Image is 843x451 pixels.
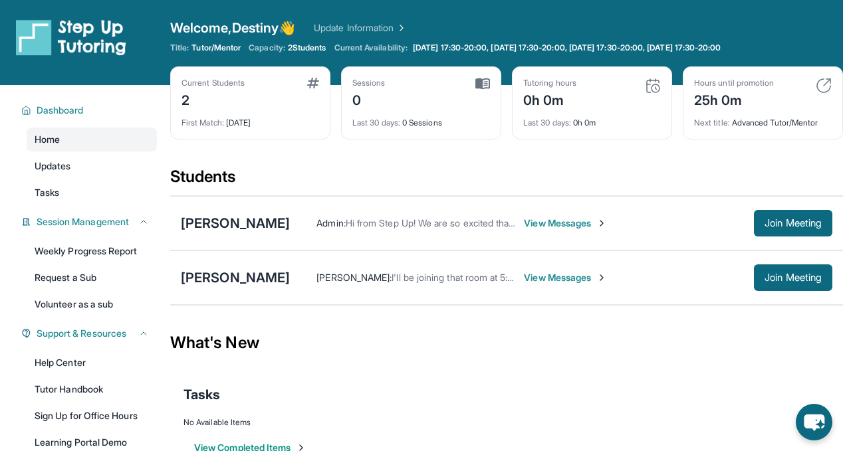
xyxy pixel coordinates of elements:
div: [PERSON_NAME] [181,268,290,287]
span: [PERSON_NAME] : [316,272,392,283]
a: Updates [27,154,157,178]
a: [DATE] 17:30-20:00, [DATE] 17:30-20:00, [DATE] 17:30-20:00, [DATE] 17:30-20:00 [410,43,723,53]
button: Session Management [31,215,149,228]
span: Session Management [37,215,129,228]
img: Chevron Right [394,21,407,35]
a: Home [27,128,157,151]
span: View Messages [524,217,607,230]
span: Tasks [35,186,59,199]
span: 2 Students [288,43,326,53]
span: Last 30 days : [523,118,571,128]
div: 0h 0m [523,110,661,128]
div: 2 [181,88,245,110]
button: Dashboard [31,104,149,117]
span: Home [35,133,60,146]
a: Update Information [314,21,407,35]
a: Request a Sub [27,266,157,290]
img: logo [16,19,126,56]
div: Advanced Tutor/Mentor [694,110,832,128]
img: Chevron-Right [596,272,607,283]
a: Volunteer as a sub [27,292,157,316]
button: Join Meeting [754,210,832,236]
span: Tutor/Mentor [191,43,241,53]
img: card [307,78,319,88]
span: Tasks [183,385,220,404]
div: 0h 0m [523,88,576,110]
span: Admin : [316,217,345,228]
span: I'll be joining that room at 5:20 to prepare for your child! [392,272,625,283]
div: Students [170,166,843,195]
span: Current Availability: [334,43,408,53]
span: Dashboard [37,104,84,117]
div: No Available Items [183,417,830,428]
span: Last 30 days : [352,118,400,128]
span: Capacity: [249,43,285,53]
div: [PERSON_NAME] [181,214,290,232]
img: Chevron-Right [596,218,607,228]
button: chat-button [796,404,832,440]
img: card [475,78,490,90]
div: Current Students [181,78,245,88]
div: Hours until promotion [694,78,774,88]
div: 0 Sessions [352,110,490,128]
div: Tutoring hours [523,78,576,88]
a: Weekly Progress Report [27,239,157,263]
span: [DATE] 17:30-20:00, [DATE] 17:30-20:00, [DATE] 17:30-20:00, [DATE] 17:30-20:00 [413,43,721,53]
span: View Messages [524,271,607,284]
div: 25h 0m [694,88,774,110]
span: Title: [170,43,189,53]
div: 0 [352,88,386,110]
span: Next title : [694,118,730,128]
span: Support & Resources [37,327,126,340]
span: Join Meeting [765,219,822,227]
button: Join Meeting [754,264,832,291]
div: [DATE] [181,110,319,128]
a: Tasks [27,181,157,205]
span: Join Meeting [765,274,822,282]
span: First Match : [181,118,224,128]
div: Sessions [352,78,386,88]
img: card [645,78,661,94]
img: card [816,78,832,94]
a: Help Center [27,351,157,375]
span: Updates [35,159,71,173]
button: Support & Resources [31,327,149,340]
div: What's New [170,314,843,372]
span: Welcome, Destiny 👋 [170,19,295,37]
a: Tutor Handbook [27,377,157,401]
a: Sign Up for Office Hours [27,404,157,428]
